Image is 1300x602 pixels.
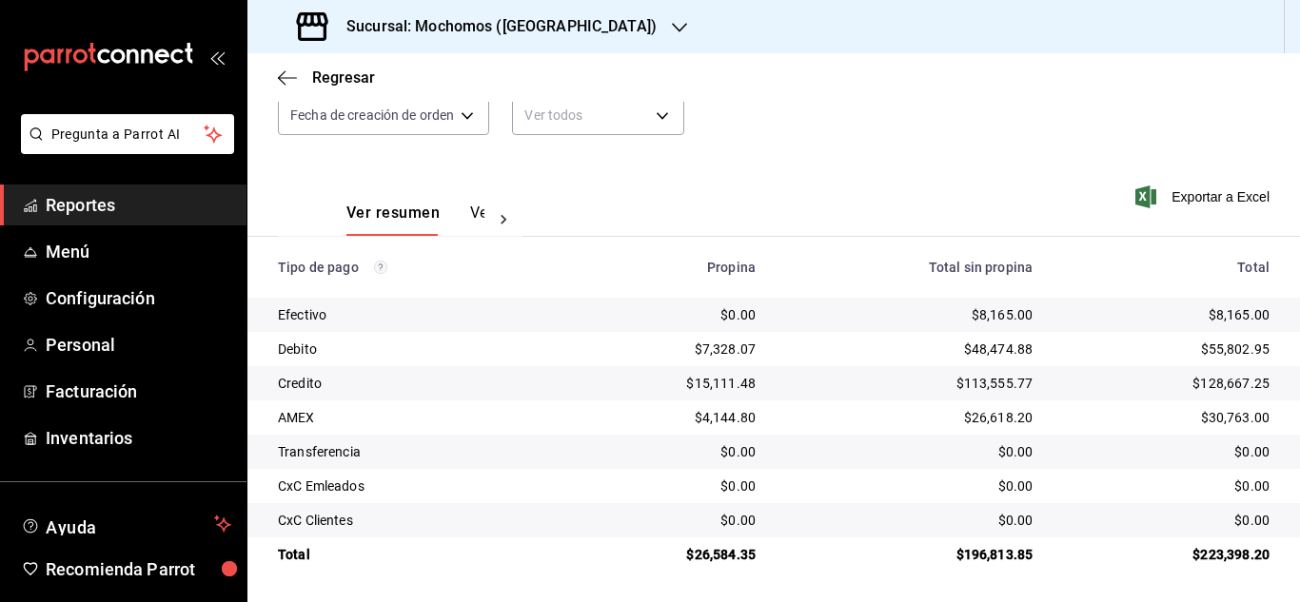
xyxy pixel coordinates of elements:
div: CxC Clientes [278,511,551,530]
div: $0.00 [581,511,756,530]
div: $7,328.07 [581,340,756,359]
div: $196,813.85 [786,545,1033,564]
span: Pregunta a Parrot AI [51,125,205,145]
div: $0.00 [786,442,1033,461]
span: Inventarios [46,425,231,451]
div: Total [1063,260,1270,275]
div: $15,111.48 [581,374,756,393]
div: Total sin propina [786,260,1033,275]
a: Pregunta a Parrot AI [13,138,234,158]
div: $26,618.20 [786,408,1033,427]
div: Efectivo [278,305,551,324]
div: $113,555.77 [786,374,1033,393]
div: Total [278,545,551,564]
span: Facturación [46,379,231,404]
button: Ver resumen [346,204,440,236]
div: $8,165.00 [1063,305,1270,324]
div: $0.00 [581,305,756,324]
div: $128,667.25 [1063,374,1270,393]
span: Personal [46,332,231,358]
div: $55,802.95 [1063,340,1270,359]
div: $4,144.80 [581,408,756,427]
div: $0.00 [581,442,756,461]
div: $30,763.00 [1063,408,1270,427]
button: Regresar [278,68,375,87]
div: $26,584.35 [581,545,756,564]
div: CxC Emleados [278,476,551,495]
div: Propina [581,260,756,275]
div: Debito [278,340,551,359]
span: Configuración [46,285,231,311]
span: Menú [46,239,231,264]
div: $48,474.88 [786,340,1033,359]
div: Tipo de pago [278,260,551,275]
button: Pregunta a Parrot AI [21,114,234,154]
h3: Sucursal: Mochomos ([GEOGRAPHIC_DATA]) [331,15,657,38]
span: Fecha de creación de orden [290,106,454,125]
div: $0.00 [1063,511,1270,530]
div: $0.00 [581,476,756,495]
div: AMEX [278,408,551,427]
svg: Los pagos realizados con Pay y otras terminales son montos brutos. [374,261,387,274]
div: $0.00 [786,511,1033,530]
div: Transferencia [278,442,551,461]
div: Credito [278,374,551,393]
button: Ver pagos [470,204,542,236]
div: $8,165.00 [786,305,1033,324]
div: navigation tabs [346,204,484,236]
button: Exportar a Excel [1139,185,1270,208]
div: Ver todos [512,95,684,135]
div: $0.00 [1063,476,1270,495]
div: $0.00 [1063,442,1270,461]
span: Recomienda Parrot [46,556,231,582]
span: Ayuda [46,513,207,535]
div: $223,398.20 [1063,545,1270,564]
span: Regresar [312,68,375,87]
div: $0.00 [786,476,1033,495]
span: Reportes [46,192,231,218]
button: open_drawer_menu [209,49,225,65]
